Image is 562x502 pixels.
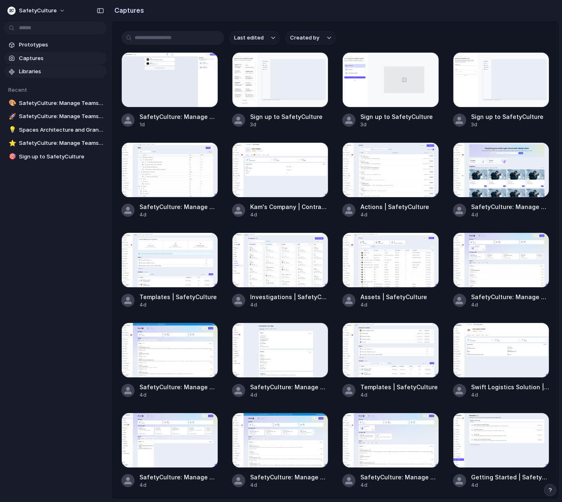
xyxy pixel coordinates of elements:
[4,110,107,123] a: 🚀SafetyCulture: Manage Teams and Inspection Data | SafetyCulture
[250,391,329,399] div: 4d
[139,473,218,481] div: SafetyCulture: Manage Teams and Inspection Data | SafetyCulture
[471,391,550,399] div: 4d
[19,153,104,161] span: Sign up to SafetyCulture
[19,99,104,107] span: SafetyCulture: Manage Teams and Inspection Data | SafetyCulture
[139,211,218,218] div: 4d
[250,481,329,489] div: 4d
[250,202,329,211] div: Kam's Company | Contractors | SafetyCulture
[19,112,104,121] span: SafetyCulture: Manage Teams and Inspection Data | SafetyCulture
[360,121,433,128] div: 3d
[19,126,104,134] span: Spaces Architecture and Granular Control System
[19,54,104,63] span: Captures
[139,112,218,121] div: SafetyCulture: Manage Teams and Inspection Data
[4,65,107,78] a: Libraries
[360,301,427,309] div: 4d
[4,4,70,17] button: SafetyCulture
[471,202,550,211] div: SafetyCulture: Manage Teams and Inspection Data | SafetyCulture
[4,52,107,65] a: Captures
[9,139,14,148] div: ⭐
[139,383,218,391] div: SafetyCulture: Manage Teams and Inspection Data | SafetyCulture
[290,34,319,42] span: Created by
[139,481,218,489] div: 4d
[471,211,550,218] div: 4d
[4,39,107,51] a: Prototypes
[7,99,16,107] button: 🎨
[8,86,27,93] span: Recent
[471,301,550,309] div: 4d
[285,31,336,45] button: Created by
[4,124,107,136] a: 💡Spaces Architecture and Granular Control System
[250,301,329,309] div: 4d
[250,112,323,121] div: Sign up to SafetyCulture
[139,121,218,128] div: 1d
[19,67,104,76] span: Libraries
[19,139,104,147] span: SafetyCulture: Manage Teams and Inspection Data
[9,98,14,108] div: 🎨
[360,481,439,489] div: 4d
[360,473,439,481] div: SafetyCulture: Manage Teams and Inspection Data | SafetyCulture
[9,125,14,135] div: 💡
[471,121,543,128] div: 3d
[139,391,218,399] div: 4d
[360,391,438,399] div: 4d
[471,473,550,481] div: Getting Started | SafetyCulture
[7,112,16,121] button: 🚀
[111,5,144,15] h2: Captures
[139,293,217,301] div: Templates | SafetyCulture
[250,293,329,301] div: Investigations | SafetyCulture
[250,211,329,218] div: 4d
[139,202,218,211] div: SafetyCulture: Manage Teams and Inspection Data | SafetyCulture
[19,41,104,49] span: Prototypes
[471,383,550,391] div: Swift Logistics Solution | Contractors | SafetyCulture
[7,126,16,134] button: 💡
[360,202,429,211] div: Actions | SafetyCulture
[250,473,329,481] div: SafetyCulture: Manage Teams and Inspection Data | SafetyCulture
[471,481,550,489] div: 4d
[4,137,107,149] a: ⭐SafetyCulture: Manage Teams and Inspection Data
[360,211,429,218] div: 4d
[360,293,427,301] div: Assets | SafetyCulture
[360,383,438,391] div: Templates | SafetyCulture
[4,151,107,163] a: 🎯Sign up to SafetyCulture
[139,301,217,309] div: 4d
[250,383,329,391] div: SafetyCulture: Manage Teams and Inspection Data | SafetyCulture
[250,121,323,128] div: 3d
[360,112,433,121] div: Sign up to SafetyCulture
[7,153,16,161] button: 🎯
[4,97,107,109] a: 🎨SafetyCulture: Manage Teams and Inspection Data | SafetyCulture
[229,31,280,45] button: Last edited
[471,293,550,301] div: SafetyCulture: Manage Teams and Inspection Data | SafetyCulture
[19,7,57,15] span: SafetyCulture
[471,112,543,121] div: Sign up to SafetyCulture
[9,152,14,161] div: 🎯
[9,112,14,121] div: 🚀
[234,34,264,42] span: Last edited
[7,139,16,147] button: ⭐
